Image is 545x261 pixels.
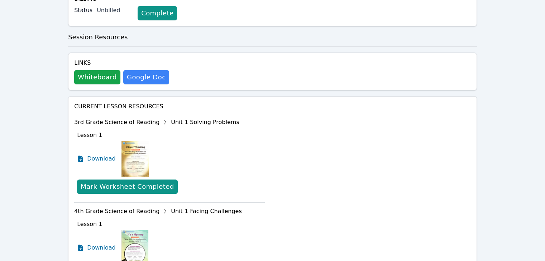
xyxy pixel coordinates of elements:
div: 3rd Grade Science of Reading Unit 1 Solving Problems [74,117,265,128]
div: Mark Worksheet Completed [81,182,174,192]
span: Download [87,154,116,163]
span: Lesson 1 [77,132,102,138]
h3: Session Resources [68,32,477,42]
span: Download [87,243,116,252]
label: Status [74,6,92,15]
span: Lesson 1 [77,221,102,227]
a: Complete [138,6,177,20]
h4: Links [74,59,169,67]
a: Download [77,141,116,177]
div: Unbilled [97,6,132,15]
h4: Current Lesson Resources [74,102,471,111]
img: Lesson 1 [121,141,149,177]
div: 4th Grade Science of Reading Unit 1 Facing Challenges [74,206,265,217]
button: Mark Worksheet Completed [77,179,177,194]
a: Google Doc [123,70,169,84]
button: Whiteboard [74,70,120,84]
